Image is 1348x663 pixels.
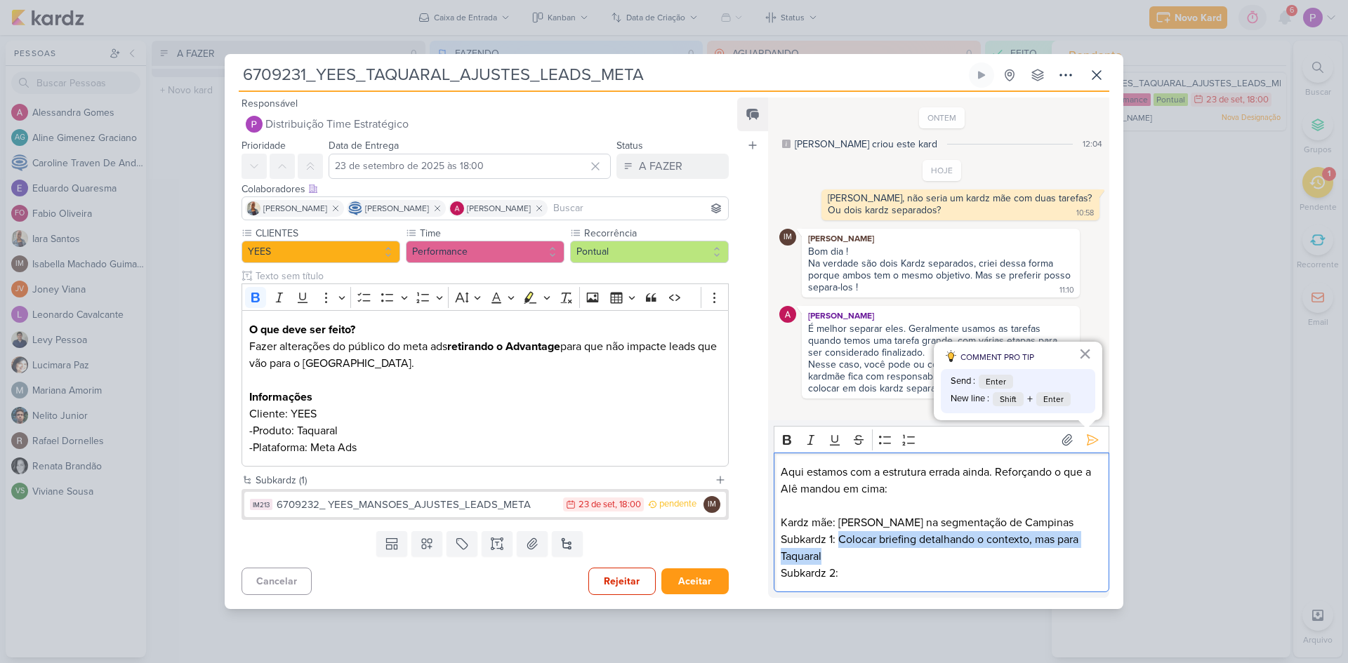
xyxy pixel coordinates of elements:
[256,473,709,488] div: Subkardz (1)
[418,226,564,241] label: Time
[239,62,966,88] input: Kard Sem Título
[774,426,1109,453] div: Editor toolbar
[246,201,260,215] img: Iara Santos
[774,453,1109,592] div: Editor editing area: main
[781,514,1102,531] p: Kardz mãe: [PERSON_NAME] na segmentação de Campinas
[550,200,725,217] input: Buscar
[242,112,729,137] button: Distribuição Time Estratégico
[467,202,531,215] span: [PERSON_NAME]
[579,500,615,509] div: 23 de set
[781,464,1102,497] p: Aqui estamos com a estrutura errada ainda. Reforçando o que a Alê mandou em cima:
[779,306,796,323] img: Alessandra Gomes
[616,154,729,179] button: A FAZER
[1059,285,1074,296] div: 11:10
[242,98,298,109] label: Responsável
[781,565,1102,582] p: Subkardz 2:
[661,568,729,594] button: Aceitar
[805,309,1077,323] div: [PERSON_NAME]
[583,226,729,241] label: Recorrência
[329,154,611,179] input: Select a date
[1078,342,1092,365] button: Fechar
[450,201,464,215] img: Alessandra Gomes
[253,269,729,283] input: Texto sem título
[805,232,1077,246] div: [PERSON_NAME]
[588,568,656,595] button: Rejeitar
[779,229,796,246] div: Isabella Machado Guimarães
[828,192,1095,216] div: [PERSON_NAME], não seria um kardz mãe com duas tarefas? Ou dois kardz separados?
[960,351,1034,363] span: COMMENT PRO TIP
[250,499,272,510] div: IM213
[242,283,729,311] div: Editor toolbar
[1036,392,1071,406] span: Enter
[615,500,641,509] div: , 18:00
[708,501,716,509] p: IM
[951,392,989,406] span: New line :
[808,257,1073,293] div: Na verdade são dois Kardz separados, criei dessa forma porque ambos tem o mesmo objetivo. Mas se ...
[242,310,729,467] div: Editor editing area: main
[242,568,312,595] button: Cancelar
[993,392,1024,406] span: Shift
[1027,391,1033,408] span: +
[242,241,400,263] button: YEES
[784,234,792,241] p: IM
[808,246,1073,257] div: Bom dia !
[244,492,726,517] button: IM213 6709232_ YEES_MANSOES_AJUSTES_LEADS_META 23 de set , 18:00 pendente IM
[246,116,263,133] img: Distribuição Time Estratégico
[616,140,643,152] label: Status
[249,406,721,422] p: Cliente: YEES
[570,241,729,263] button: Pontual
[249,338,721,389] p: Fazer alterações do público do meta ads para que não impacte leads que vão para o [GEOGRAPHIC_DATA].
[329,140,399,152] label: Data de Entrega
[249,439,721,456] p: -Plataforma: Meta Ads
[447,340,560,354] strong: retirando o Advantage
[348,201,362,215] img: Caroline Traven De Andrade
[703,496,720,513] div: Isabella Machado Guimarães
[979,375,1013,389] span: Enter
[976,69,987,81] div: Ligar relógio
[1076,208,1094,219] div: 10:58
[808,323,1073,359] div: É melhor separar eles. Geralmente usamos as tarefas quando temos uma tarefa grande, com várias et...
[277,497,556,513] div: 6709232_ YEES_MANSOES_AJUSTES_LEADS_META
[263,202,327,215] span: [PERSON_NAME]
[1083,138,1102,150] div: 12:04
[951,375,975,389] span: Send :
[781,531,1102,565] p: Subkardz 1: Colocar briefing detalhando o contexto, mas para Taquaral
[795,137,937,152] div: [PERSON_NAME] criou este kard
[249,422,721,439] p: -Produto: Taquaral
[639,158,682,175] div: A FAZER
[242,182,729,196] div: Colaboradores
[365,202,429,215] span: [PERSON_NAME]
[934,342,1102,420] div: dicas para comentário
[249,390,312,404] strong: Informações
[265,116,409,133] span: Distribuição Time Estratégico
[249,323,355,337] strong: O que deve ser feito?
[242,140,286,152] label: Prioridade
[808,359,1066,394] div: Nesse caso, você pode ou colocar mais uma subtarefa e o kardmãe fica com responsabilidade do aten...
[254,226,400,241] label: CLIENTES
[406,241,564,263] button: Performance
